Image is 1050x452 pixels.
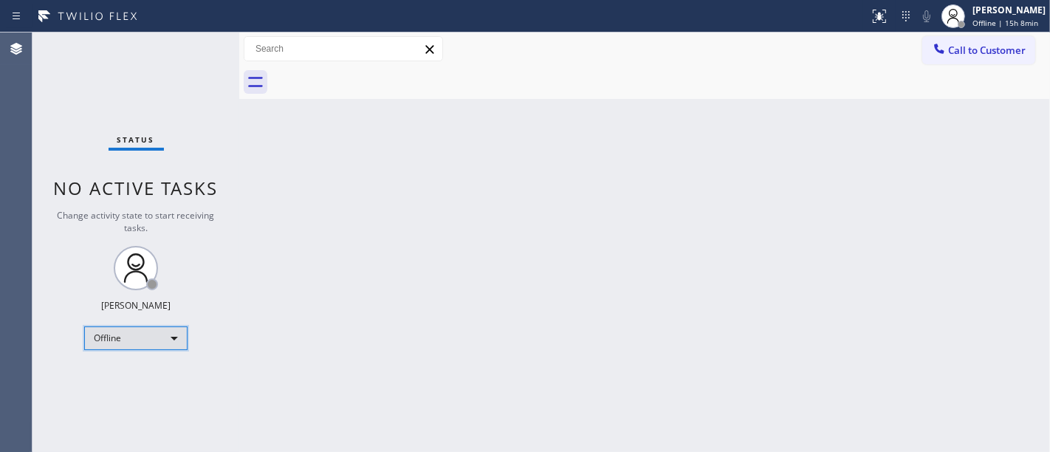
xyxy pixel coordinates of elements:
button: Mute [916,6,937,27]
span: Change activity state to start receiving tasks. [58,209,215,234]
span: Offline | 15h 8min [972,18,1038,28]
span: No active tasks [54,176,219,200]
div: [PERSON_NAME] [101,299,171,312]
span: Call to Customer [948,44,1026,57]
div: [PERSON_NAME] [972,4,1046,16]
input: Search [244,37,442,61]
span: Status [117,134,155,145]
div: Offline [84,326,188,350]
button: Call to Customer [922,36,1035,64]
